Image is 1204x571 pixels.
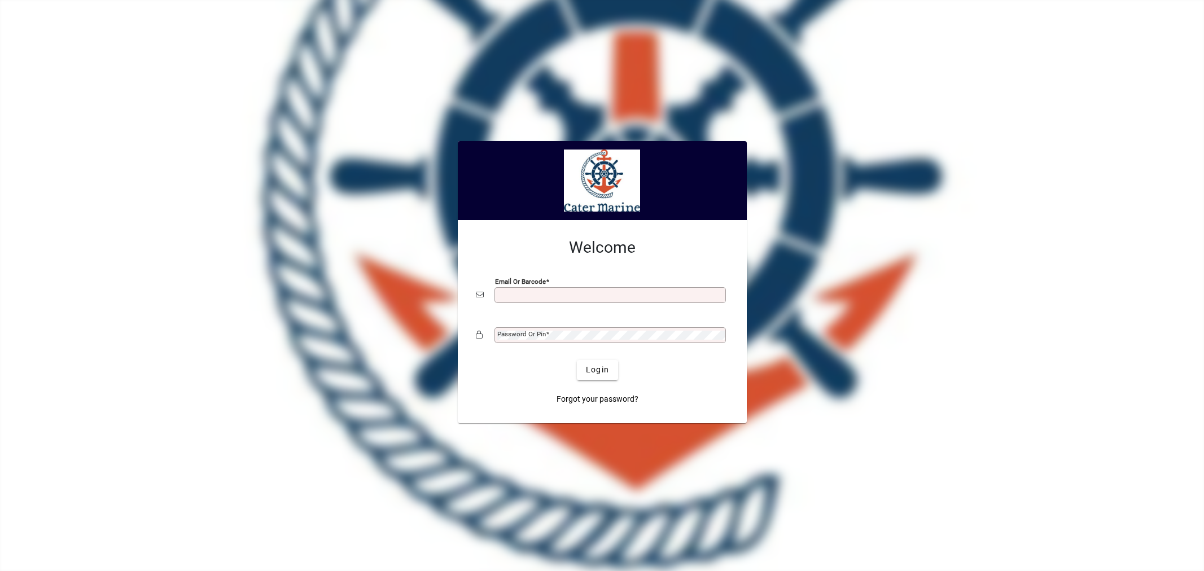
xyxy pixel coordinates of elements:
[495,277,546,285] mat-label: Email or Barcode
[557,393,638,405] span: Forgot your password?
[552,389,643,410] a: Forgot your password?
[497,330,546,338] mat-label: Password or Pin
[586,364,609,376] span: Login
[476,238,729,257] h2: Welcome
[577,360,618,380] button: Login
